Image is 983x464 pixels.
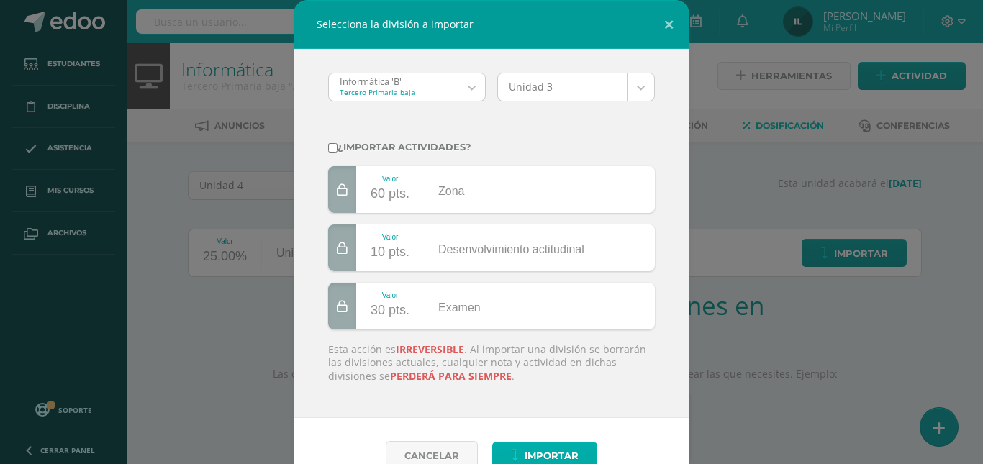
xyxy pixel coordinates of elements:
[438,185,464,197] span: Zona
[438,243,584,255] span: Desenvolvimiento actitudinal
[328,143,338,153] input: ¿Importar actividades?
[371,233,409,241] div: Valor
[340,73,447,87] div: Informática 'B'
[329,73,485,101] a: Informática 'B'Tercero Primaria baja
[328,142,655,153] label: ¿Importar actividades?
[371,175,409,183] div: Valor
[340,87,447,97] div: Tercero Primaria baja
[328,343,655,383] p: Esta acción es . Al importar una división se borrarán las divisiones actuales, cualquier nota y a...
[371,241,409,264] div: 10 pts.
[390,369,512,383] strong: perderá para siempre
[371,183,409,206] div: 60 pts.
[371,291,409,299] div: Valor
[371,299,409,322] div: 30 pts.
[509,73,616,101] span: Unidad 3
[498,73,654,101] a: Unidad 3
[438,301,481,314] span: Examen
[396,342,464,356] strong: irreversible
